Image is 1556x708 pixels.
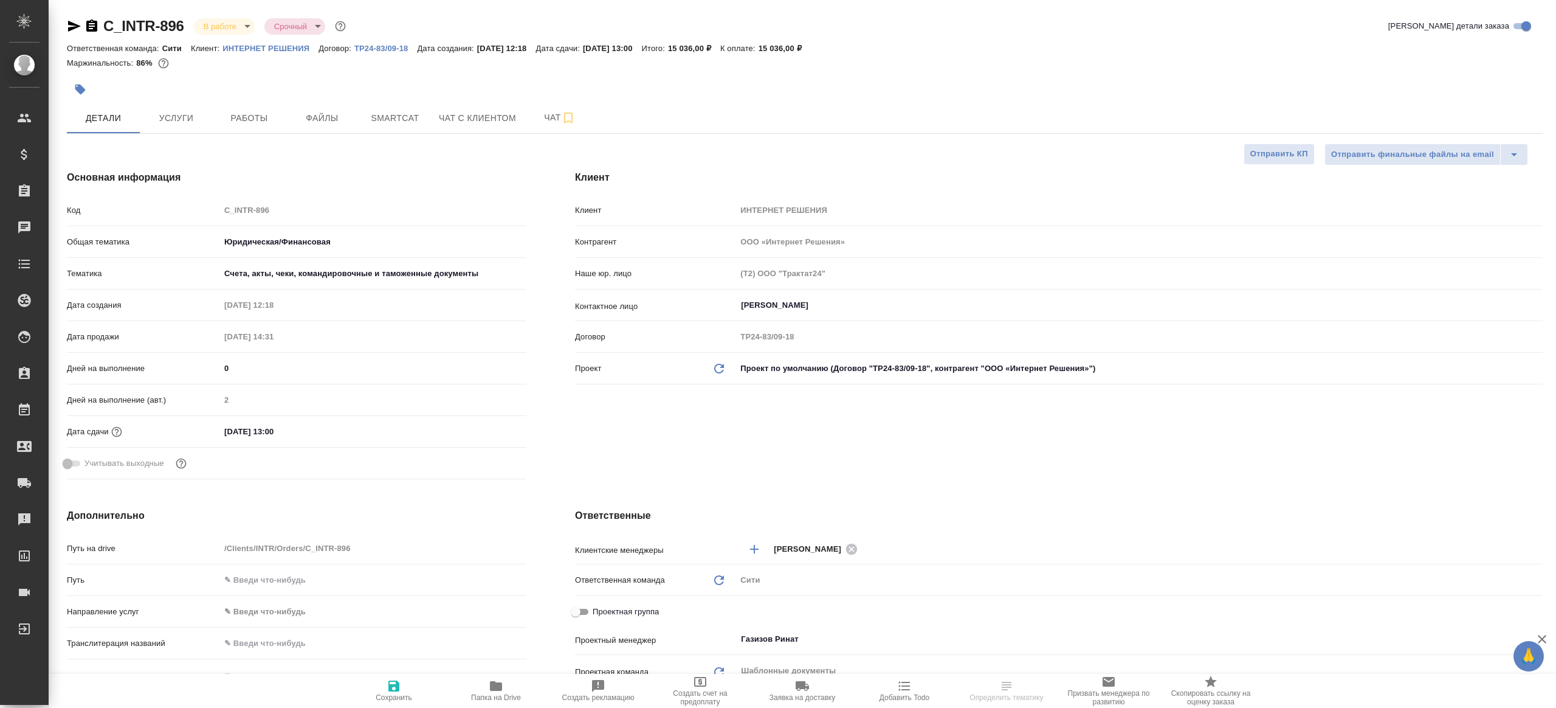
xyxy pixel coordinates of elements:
[293,111,351,126] span: Файлы
[535,44,582,53] p: Дата сдачи:
[445,674,547,708] button: Папка на Drive
[1536,304,1538,307] button: Open
[67,299,220,311] p: Дата создания
[67,543,220,555] p: Путь на drive
[736,233,1543,251] input: Пустое поле
[220,391,526,409] input: Пустое поле
[642,44,668,53] p: Итого:
[103,18,184,34] a: C_INTR-896
[774,543,849,555] span: [PERSON_NAME]
[67,574,220,586] p: Путь
[136,58,155,68] p: 86%
[220,328,326,345] input: Пустое поле
[531,110,589,125] span: Чат
[575,268,736,280] p: Наше юр. лицо
[769,693,835,702] span: Заявка на доставку
[880,693,929,702] span: Добавить Todo
[67,268,220,280] p: Тематика
[270,21,311,32] button: Срочный
[668,44,720,53] p: 15 036,00 ₽
[751,674,853,708] button: Заявка на доставку
[224,606,512,618] div: ✎ Введи что-нибудь
[575,666,649,678] p: Проектная команда
[1058,674,1160,708] button: Призвать менеджера по развитию
[67,426,109,438] p: Дата сдачи
[1065,689,1152,706] span: Призвать менеджера по развитию
[220,296,326,314] input: Пустое поле
[354,44,418,53] p: ТР24-83/09-18
[173,456,189,471] button: Выбери, если сб и вс нужно считать рабочими днями для выполнения заказа.
[147,111,205,126] span: Услуги
[109,424,125,440] button: Если добавить услуги и заполнить их объемом, то дата рассчитается автоматически
[220,232,526,252] div: Юридическая/Финансовая
[1244,144,1315,165] button: Отправить КП
[220,359,526,377] input: ✎ Введи что-нибудь
[969,693,1043,702] span: Определить тематику
[84,457,164,470] span: Учитывать выходные
[67,331,220,343] p: Дата продажи
[593,606,659,618] span: Проектная группа
[575,634,736,647] p: Проектный менеджер
[1513,641,1544,672] button: 🙏
[220,634,526,652] input: ✎ Введи что-нибудь
[562,693,635,702] span: Создать рекламацию
[84,19,99,33] button: Скопировать ссылку
[575,331,736,343] p: Договор
[736,358,1543,379] div: Проект по умолчанию (Договор "ТР24-83/09-18", контрагент "ООО «Интернет Решения»")
[220,571,526,589] input: ✎ Введи что-нибудь
[740,535,769,564] button: Добавить менеджера
[222,43,318,53] a: ИНТЕРНЕТ РЕШЕНИЯ
[853,674,955,708] button: Добавить Todo
[649,674,751,708] button: Создать счет на предоплату
[561,111,576,125] svg: Подписаться
[67,637,220,650] p: Транслитерация названий
[343,674,445,708] button: Сохранить
[736,201,1543,219] input: Пустое поле
[575,574,665,586] p: Ответственная команда
[67,236,220,248] p: Общая тематика
[736,328,1543,345] input: Пустое поле
[67,606,220,618] p: Направление услуг
[162,44,191,53] p: Сити
[67,363,220,375] p: Дней на выполнение
[220,263,526,284] div: Счета, акты, чеки, командировочные и таможенные документы
[774,541,861,557] div: [PERSON_NAME]
[67,204,220,217] p: Код
[332,18,348,34] button: Доп статусы указывают на важность/срочность заказа
[575,508,1543,523] h4: Ответственные
[955,674,1058,708] button: Определить тематику
[220,602,526,622] div: ✎ Введи что-нибудь
[74,111,133,126] span: Детали
[439,111,516,126] span: Чат с клиентом
[220,423,326,440] input: ✎ Введи что-нибудь
[656,689,744,706] span: Создать счет на предоплату
[575,544,736,557] p: Клиентские менеджеры
[222,44,318,53] p: ИНТЕРНЕТ РЕШЕНИЯ
[1331,148,1494,162] span: Отправить финальные файлы на email
[575,204,736,217] p: Клиент
[575,236,736,248] p: Контрагент
[1160,674,1262,708] button: Скопировать ссылку на оценку заказа
[417,44,477,53] p: Дата создания:
[1250,147,1308,161] span: Отправить КП
[1518,644,1539,669] span: 🙏
[471,693,521,702] span: Папка на Drive
[736,570,1543,591] div: Сити
[366,111,424,126] span: Smartcat
[200,21,240,32] button: В работе
[220,111,278,126] span: Работы
[547,674,649,708] button: Создать рекламацию
[67,19,81,33] button: Скопировать ссылку для ЯМессенджера
[67,76,94,103] button: Добавить тэг
[1324,144,1528,165] div: split button
[720,44,759,53] p: К оплате:
[1167,689,1255,706] span: Скопировать ссылку на оценку заказа
[1536,548,1538,550] button: Open
[583,44,642,53] p: [DATE] 13:00
[575,363,602,375] p: Проект
[67,508,526,523] h4: Дополнительно
[575,300,736,313] p: Контактное лицо
[67,394,220,406] p: Дней на выполнение (авт.)
[1324,144,1501,165] button: Отправить финальные файлы на email
[759,44,811,53] p: 15 036,00 ₽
